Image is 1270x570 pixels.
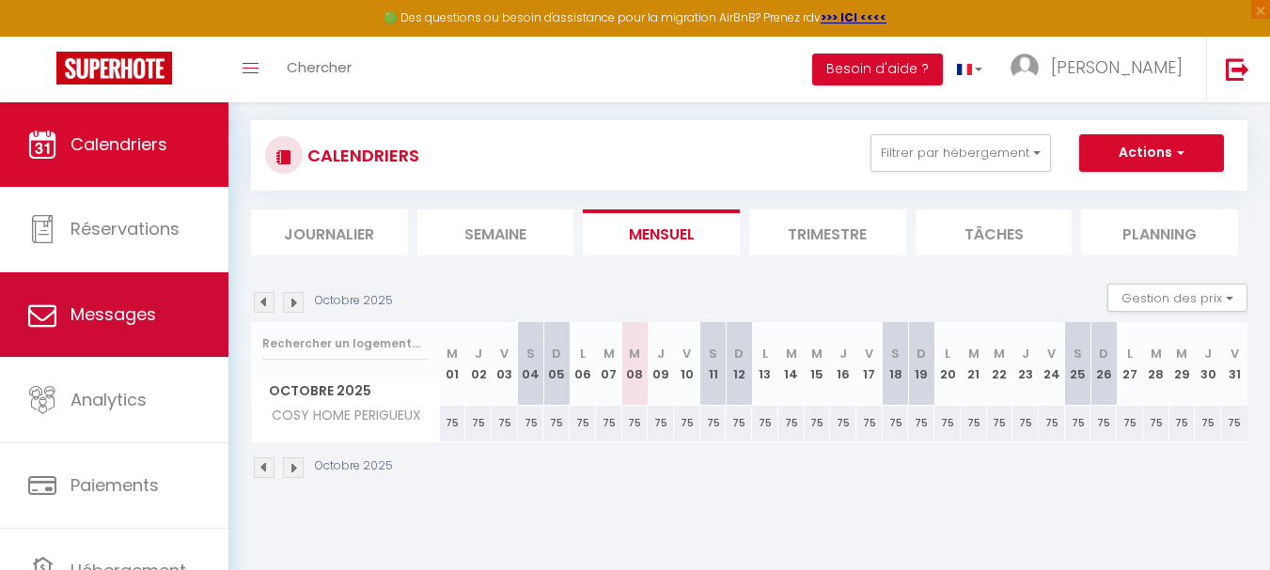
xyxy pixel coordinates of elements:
[251,209,408,255] li: Journalier
[440,406,466,440] div: 75
[518,406,544,440] div: 75
[1127,345,1133,362] abbr: L
[622,322,649,406] th: 08
[583,209,740,255] li: Mensuel
[830,406,856,440] div: 75
[674,322,700,406] th: 10
[315,292,393,310] p: Octobre 2025
[1195,406,1221,440] div: 75
[1011,54,1039,82] img: ...
[778,406,805,440] div: 75
[1090,322,1117,406] th: 26
[805,322,831,406] th: 15
[987,322,1013,406] th: 22
[440,322,466,406] th: 01
[1012,406,1039,440] div: 75
[465,322,492,406] th: 02
[500,345,509,362] abbr: V
[1204,345,1212,362] abbr: J
[726,406,752,440] div: 75
[1169,322,1196,406] th: 29
[71,302,156,326] span: Messages
[1079,134,1224,172] button: Actions
[830,322,856,406] th: 16
[1117,322,1143,406] th: 27
[945,345,950,362] abbr: L
[657,345,665,362] abbr: J
[71,132,167,156] span: Calendriers
[1047,345,1056,362] abbr: V
[762,345,768,362] abbr: L
[262,327,429,361] input: Rechercher un logement...
[648,322,674,406] th: 09
[596,322,622,406] th: 07
[811,345,823,362] abbr: M
[1107,284,1247,312] button: Gestion des prix
[1143,322,1169,406] th: 28
[570,322,596,406] th: 06
[570,406,596,440] div: 75
[287,57,352,77] span: Chercher
[622,406,649,440] div: 75
[891,345,900,362] abbr: S
[805,406,831,440] div: 75
[1221,406,1247,440] div: 75
[752,322,778,406] th: 13
[604,345,615,362] abbr: M
[821,9,886,25] strong: >>> ICI <<<<
[1051,55,1183,79] span: [PERSON_NAME]
[648,406,674,440] div: 75
[1099,345,1108,362] abbr: D
[883,406,909,440] div: 75
[552,345,561,362] abbr: D
[908,406,934,440] div: 75
[674,406,700,440] div: 75
[1074,345,1082,362] abbr: S
[709,345,717,362] abbr: S
[1039,322,1065,406] th: 24
[315,457,393,475] p: Octobre 2025
[417,209,574,255] li: Semaine
[56,52,172,85] img: Super Booking
[447,345,458,362] abbr: M
[682,345,691,362] abbr: V
[1117,406,1143,440] div: 75
[812,54,943,85] button: Besoin d'aide ?
[1039,406,1065,440] div: 75
[934,322,961,406] th: 20
[492,322,518,406] th: 03
[734,345,744,362] abbr: D
[778,322,805,406] th: 14
[987,406,1013,440] div: 75
[475,345,482,362] abbr: J
[273,37,366,102] a: Chercher
[865,345,873,362] abbr: V
[465,406,492,440] div: 75
[596,406,622,440] div: 75
[526,345,535,362] abbr: S
[1195,322,1221,406] th: 30
[1169,406,1196,440] div: 75
[700,406,727,440] div: 75
[1065,406,1091,440] div: 75
[1221,322,1247,406] th: 31
[71,388,147,411] span: Analytics
[934,406,961,440] div: 75
[870,134,1051,172] button: Filtrer par hébergement
[1226,57,1249,81] img: logout
[917,345,926,362] abbr: D
[255,406,426,426] span: COSY HOME PERIGUEUX
[786,345,797,362] abbr: M
[492,406,518,440] div: 75
[883,322,909,406] th: 18
[252,377,439,405] span: Octobre 2025
[71,217,180,240] span: Réservations
[700,322,727,406] th: 11
[839,345,847,362] abbr: J
[1231,345,1239,362] abbr: V
[71,473,159,497] span: Paiements
[1143,406,1169,440] div: 75
[1090,406,1117,440] div: 75
[629,345,640,362] abbr: M
[968,345,980,362] abbr: M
